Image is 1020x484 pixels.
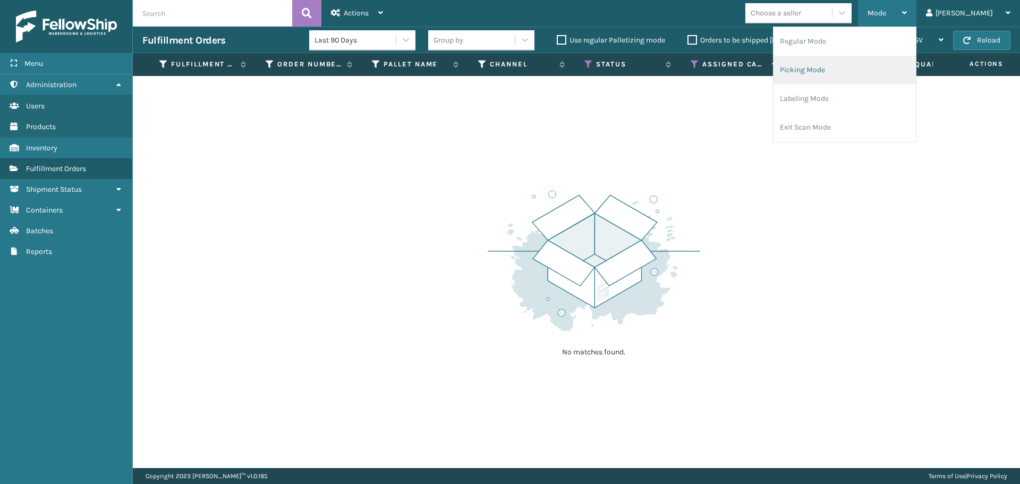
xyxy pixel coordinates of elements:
[929,468,1007,484] div: |
[26,101,45,111] span: Users
[490,60,554,69] label: Channel
[26,164,86,173] span: Fulfillment Orders
[26,80,76,89] span: Administration
[344,9,369,18] span: Actions
[314,35,397,46] div: Last 90 Days
[868,9,886,18] span: Mode
[26,247,52,256] span: Reports
[26,185,82,194] span: Shipment Status
[142,34,225,47] h3: Fulfillment Orders
[773,84,916,113] li: Labeling Mode
[384,60,448,69] label: Pallet Name
[16,11,117,43] img: logo
[26,226,53,235] span: Batches
[773,113,916,142] li: Exit Scan Mode
[26,122,56,131] span: Products
[277,60,342,69] label: Order Number
[171,60,235,69] label: Fulfillment Order Id
[596,60,660,69] label: Status
[967,472,1007,480] a: Privacy Policy
[929,472,965,480] a: Terms of Use
[24,59,43,68] span: Menu
[773,56,916,84] li: Picking Mode
[953,31,1010,50] button: Reload
[26,206,63,215] span: Containers
[26,143,57,152] span: Inventory
[687,36,790,45] label: Orders to be shipped [DATE]
[936,55,1010,73] span: Actions
[146,468,268,484] p: Copyright 2023 [PERSON_NAME]™ v 1.0.185
[702,60,767,69] label: Assigned Carrier Service
[751,7,801,19] div: Choose a seller
[773,27,916,56] li: Regular Mode
[433,35,463,46] div: Group by
[557,36,665,45] label: Use regular Palletizing mode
